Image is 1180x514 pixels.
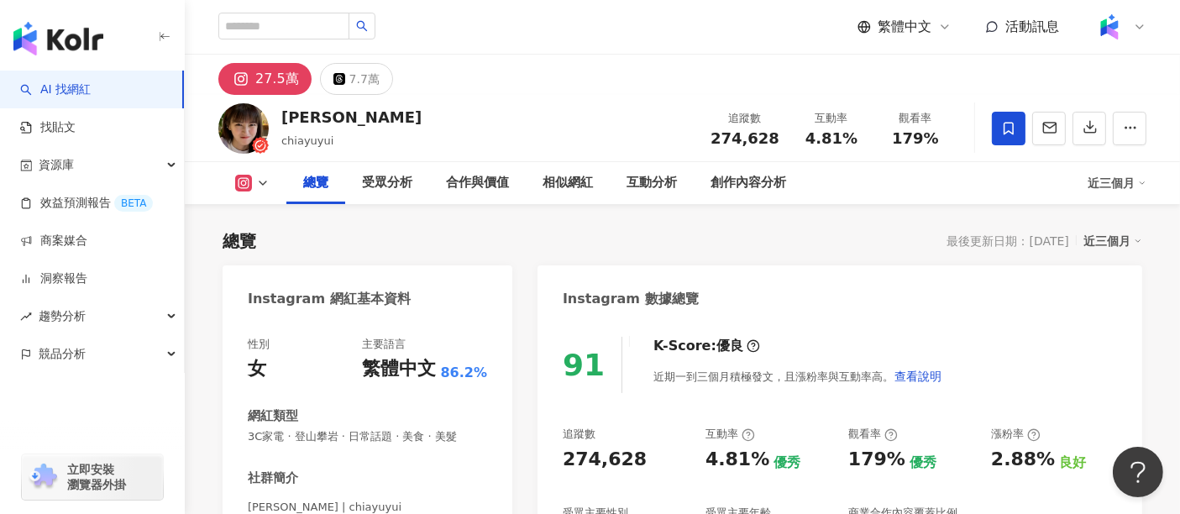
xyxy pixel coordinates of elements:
span: 86.2% [440,364,487,382]
img: KOL Avatar [218,103,269,154]
div: 良好 [1059,454,1086,472]
div: 優秀 [910,454,936,472]
div: 合作與價值 [446,173,509,193]
span: 查看說明 [894,370,941,383]
div: 4.81% [705,447,769,473]
div: K-Score : [653,337,760,355]
div: 7.7萬 [349,67,380,91]
img: chrome extension [27,464,60,490]
div: 互動率 [800,110,863,127]
div: 優秀 [774,454,800,472]
span: 活動訊息 [1005,18,1059,34]
div: 2.88% [991,447,1055,473]
div: 優良 [716,337,743,355]
div: Instagram 網紅基本資料 [248,290,411,308]
div: 主要語言 [362,337,406,352]
span: 資源庫 [39,146,74,184]
div: 性別 [248,337,270,352]
div: Instagram 數據總覽 [563,290,699,308]
span: 競品分析 [39,335,86,373]
div: 近三個月 [1083,230,1142,252]
div: 追蹤數 [711,110,779,127]
div: 網紅類型 [248,407,298,425]
span: rise [20,311,32,323]
div: 追蹤數 [563,427,595,442]
span: 179% [892,130,939,147]
iframe: Help Scout Beacon - Open [1113,447,1163,497]
div: 相似網紅 [543,173,593,193]
span: 趨勢分析 [39,297,86,335]
div: 91 [563,348,605,382]
span: 4.81% [805,130,857,147]
div: 最後更新日期：[DATE] [947,234,1069,248]
img: logo [13,22,103,55]
div: 179% [848,447,905,473]
button: 查看說明 [894,359,942,393]
div: 女 [248,356,266,382]
span: 274,628 [711,129,779,147]
a: chrome extension立即安裝 瀏覽器外掛 [22,454,163,500]
span: chiayuyui [281,134,333,147]
a: 找貼文 [20,119,76,136]
div: 受眾分析 [362,173,412,193]
div: 互動分析 [627,173,677,193]
img: Kolr%20app%20icon%20%281%29.png [1093,11,1125,43]
div: 漲粉率 [991,427,1041,442]
div: [PERSON_NAME] [281,107,422,128]
a: 效益預測報告BETA [20,195,153,212]
div: 社群簡介 [248,469,298,487]
a: searchAI 找網紅 [20,81,91,98]
div: 觀看率 [884,110,947,127]
span: 立即安裝 瀏覽器外掛 [67,462,126,492]
div: 近三個月 [1088,170,1146,197]
span: search [356,20,368,32]
button: 7.7萬 [320,63,393,95]
a: 洞察報告 [20,270,87,287]
div: 274,628 [563,447,647,473]
div: 總覽 [303,173,328,193]
button: 27.5萬 [218,63,312,95]
div: 互動率 [705,427,755,442]
div: 總覽 [223,229,256,253]
div: 27.5萬 [255,67,299,91]
div: 繁體中文 [362,356,436,382]
a: 商案媒合 [20,233,87,249]
div: 創作內容分析 [711,173,786,193]
div: 觀看率 [848,427,898,442]
span: 繁體中文 [878,18,931,36]
div: 近期一到三個月積極發文，且漲粉率與互動率高。 [653,359,942,393]
span: 3C家電 · 登山攀岩 · 日常話題 · 美食 · 美髮 [248,429,487,444]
